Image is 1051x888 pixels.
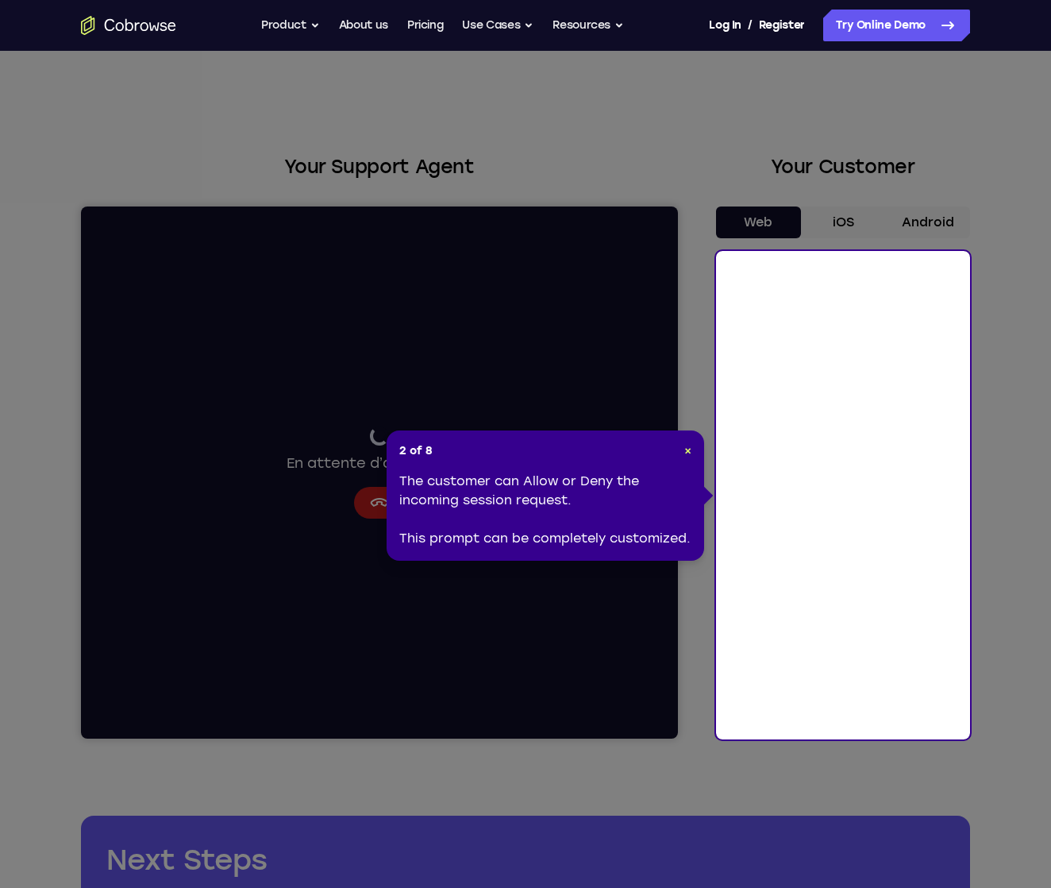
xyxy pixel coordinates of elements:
[759,10,805,41] a: Register
[273,280,324,312] button: Annuler
[684,444,691,458] span: ×
[823,10,970,41] a: Try Online Demo
[748,16,753,35] span: /
[339,10,388,41] a: About us
[684,443,691,459] button: Close Tour
[399,472,691,548] div: The customer can Allow or Deny the incoming session request. This prompt can be completely custom...
[206,220,391,268] div: En attente d’autorisation
[261,10,320,41] button: Product
[407,10,444,41] a: Pricing
[552,10,624,41] button: Resources
[462,10,533,41] button: Use Cases
[81,16,176,35] a: Go to the home page
[709,10,741,41] a: Log In
[399,443,433,459] span: 2 of 8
